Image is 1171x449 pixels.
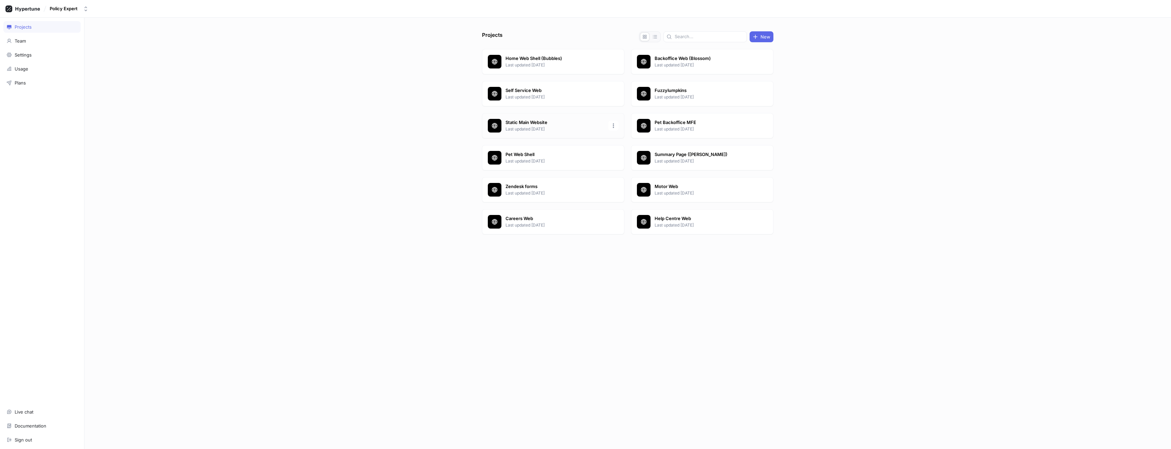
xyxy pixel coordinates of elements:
[506,183,604,190] p: Zendesk forms
[655,215,753,222] p: Help Centre Web
[655,55,753,62] p: Backoffice Web (Blossom)
[655,119,753,126] p: Pet Backoffice MFE
[506,55,604,62] p: Home Web Shell (Bubbles)
[506,158,604,164] p: Last updated [DATE]
[506,190,604,196] p: Last updated [DATE]
[655,151,753,158] p: Summary Page ([PERSON_NAME])
[760,35,770,39] span: New
[3,21,81,33] a: Projects
[506,126,604,132] p: Last updated [DATE]
[655,190,753,196] p: Last updated [DATE]
[15,38,26,44] div: Team
[3,63,81,75] a: Usage
[3,420,81,432] a: Documentation
[655,126,753,132] p: Last updated [DATE]
[47,3,91,14] button: Policy Expert
[15,423,46,429] div: Documentation
[675,33,744,40] input: Search...
[15,66,28,72] div: Usage
[3,77,81,89] a: Plans
[750,31,773,42] button: New
[482,31,502,42] p: Projects
[655,183,753,190] p: Motor Web
[655,94,753,100] p: Last updated [DATE]
[15,409,33,415] div: Live chat
[506,222,604,228] p: Last updated [DATE]
[506,94,604,100] p: Last updated [DATE]
[3,49,81,61] a: Settings
[655,87,753,94] p: Fuzzylumpkins
[506,119,604,126] p: Static Main Website
[15,437,32,443] div: Sign out
[506,62,604,68] p: Last updated [DATE]
[15,52,32,58] div: Settings
[15,24,32,30] div: Projects
[655,222,753,228] p: Last updated [DATE]
[506,87,604,94] p: Self Service Web
[50,6,78,12] div: Policy Expert
[15,80,26,86] div: Plans
[655,158,753,164] p: Last updated [DATE]
[506,151,604,158] p: Pet Web Shell
[506,215,604,222] p: Careers Web
[655,62,753,68] p: Last updated [DATE]
[3,35,81,47] a: Team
